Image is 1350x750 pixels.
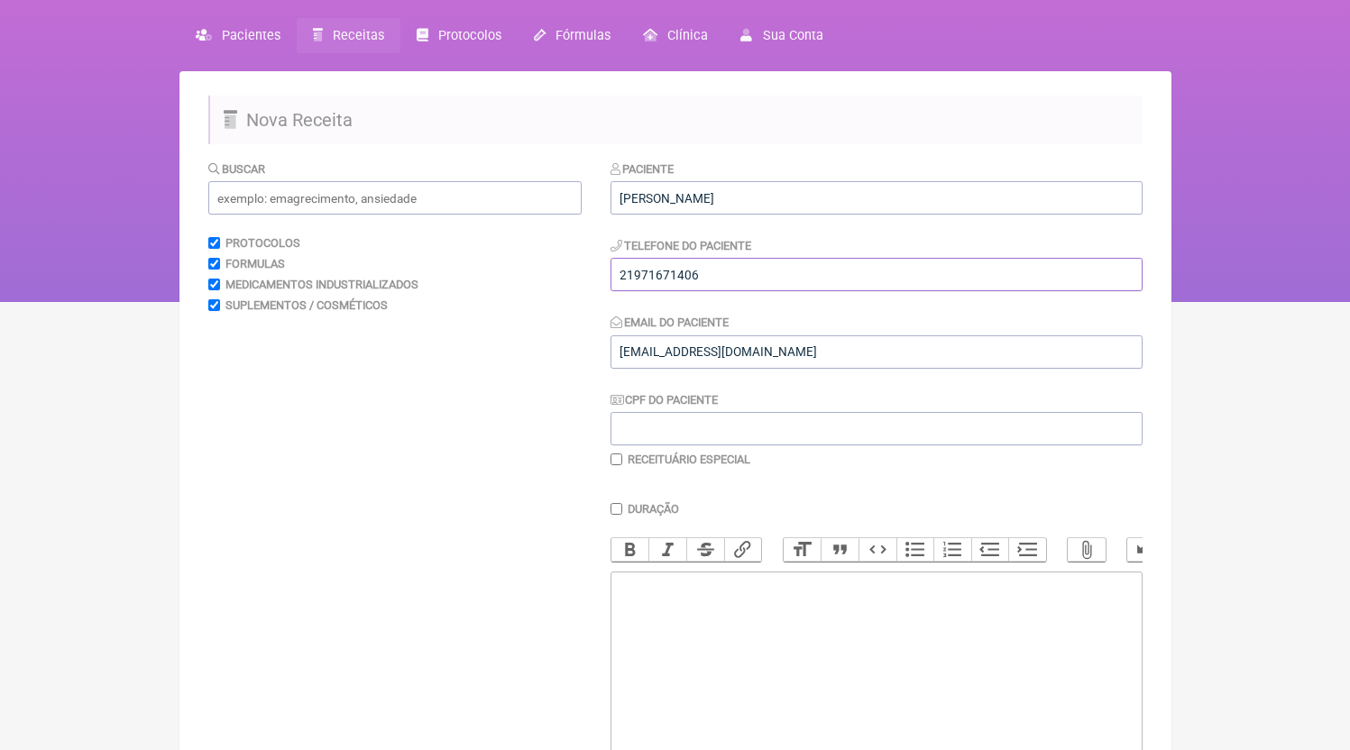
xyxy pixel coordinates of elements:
a: Sua Conta [724,18,839,53]
button: Strikethrough [686,538,724,562]
button: Quote [821,538,859,562]
span: Sua Conta [763,28,823,43]
button: Link [724,538,762,562]
span: Receitas [333,28,384,43]
input: exemplo: emagrecimento, ansiedade [208,181,582,215]
button: Bold [611,538,649,562]
button: Decrease Level [971,538,1009,562]
a: Pacientes [179,18,297,53]
a: Protocolos [400,18,518,53]
label: Duração [628,502,679,516]
button: Code [859,538,896,562]
label: Paciente [611,162,675,176]
button: Italic [648,538,686,562]
a: Fórmulas [518,18,627,53]
label: Telefone do Paciente [611,239,752,252]
button: Numbers [933,538,971,562]
button: Heading [784,538,822,562]
label: Receituário Especial [628,453,750,466]
span: Protocolos [438,28,501,43]
span: Clínica [667,28,708,43]
a: Clínica [627,18,724,53]
label: Medicamentos Industrializados [225,278,418,291]
label: CPF do Paciente [611,393,719,407]
span: Pacientes [222,28,280,43]
button: Undo [1127,538,1165,562]
label: Protocolos [225,236,300,250]
label: Suplementos / Cosméticos [225,298,388,312]
a: Receitas [297,18,400,53]
button: Increase Level [1008,538,1046,562]
label: Buscar [208,162,266,176]
h2: Nova Receita [208,96,1143,144]
label: Formulas [225,257,285,270]
span: Fórmulas [556,28,611,43]
label: Email do Paciente [611,316,730,329]
button: Attach Files [1068,538,1106,562]
button: Bullets [896,538,934,562]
